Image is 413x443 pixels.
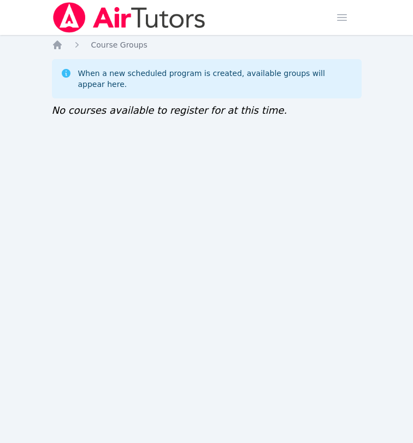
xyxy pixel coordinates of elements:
span: Course Groups [91,40,147,49]
div: When a new scheduled program is created, available groups will appear here. [78,68,353,90]
nav: Breadcrumb [52,39,362,50]
span: No courses available to register for at this time. [52,104,287,116]
a: Course Groups [91,39,147,50]
img: Air Tutors [52,2,206,33]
